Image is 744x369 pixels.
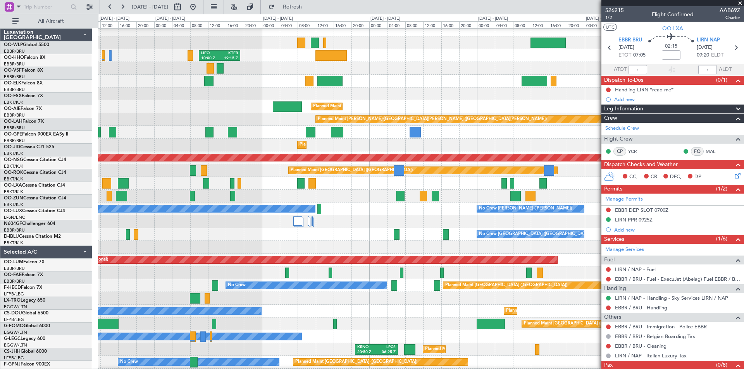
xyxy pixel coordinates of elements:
span: Fuel [604,256,615,264]
span: F-GPNJ [4,362,21,367]
span: All Aircraft [20,19,82,24]
a: OO-LAHFalcon 7X [4,119,44,124]
a: LIRN / NAP - Italian Luxury Tax [615,352,687,359]
div: 04:00 [387,21,405,28]
span: OO-JID [4,145,20,149]
span: OO-WLP [4,43,23,47]
div: KTEB [219,51,238,56]
span: ALDT [719,66,732,74]
a: EBKT/KJK [4,202,23,208]
div: Planned Maint [GEOGRAPHIC_DATA] ([GEOGRAPHIC_DATA]) [425,343,547,355]
a: OO-FSXFalcon 7X [4,94,43,98]
a: EBBR / BRU - Fuel - ExecuJet (Abelag) Fuel EBBR / BRU [615,276,740,282]
div: 20:00 [351,21,369,28]
div: No Crew [PERSON_NAME] ([PERSON_NAME]) [479,203,572,215]
span: Refresh [276,4,309,10]
div: 10:00 Z [201,56,220,61]
a: D-IBLUCessna Citation M2 [4,234,61,239]
span: 1/2 [605,14,624,21]
span: (0/8) [716,361,727,369]
a: OO-ZUNCessna Citation CJ4 [4,196,66,201]
div: Planned Maint Kortrijk-[GEOGRAPHIC_DATA] [300,139,390,151]
div: Add new [614,227,740,233]
button: UTC [603,24,617,31]
a: EBBR/BRU [4,266,25,271]
div: 16:00 [118,21,136,28]
a: OO-HHOFalcon 8X [4,55,45,60]
div: 12:00 [100,21,118,28]
div: [DATE] - [DATE] [100,15,129,22]
a: OO-JIDCessna CJ1 525 [4,145,54,149]
span: OO-LUM [4,260,23,264]
span: N604GF [4,221,22,226]
div: Handling LIRN *read me* [615,86,673,93]
span: DP [694,173,701,181]
span: 02:15 [665,43,677,50]
div: 04:00 [280,21,298,28]
a: Manage Permits [605,196,643,203]
a: LFSN/ENC [4,215,25,220]
a: EBKT/KJK [4,189,23,195]
span: F-HECD [4,285,21,290]
span: CS-JHH [4,349,21,354]
div: 06:25 Z [377,350,396,355]
span: [DATE] [618,44,634,51]
div: 20:00 [244,21,262,28]
span: Flight Crew [604,135,633,144]
a: EBBR/BRU [4,61,25,67]
a: OO-ROKCessna Citation CJ4 [4,170,66,175]
span: 526215 [605,6,624,14]
a: OO-LXACessna Citation CJ4 [4,183,65,188]
span: OO-LXA [4,183,22,188]
div: 16:00 [441,21,459,28]
span: Leg Information [604,105,643,113]
a: EBBR/BRU [4,87,25,93]
span: Dispatch To-Dos [604,76,643,85]
span: [DATE] [697,44,713,51]
a: OO-FAEFalcon 7X [4,273,43,277]
span: OO-VSF [4,68,22,73]
a: EBBR / BRU - Handling [615,304,667,311]
span: [DATE] - [DATE] [132,3,168,10]
div: Planned Maint [GEOGRAPHIC_DATA] ([GEOGRAPHIC_DATA]) [524,318,646,330]
span: ELDT [711,51,723,59]
a: OO-ELKFalcon 8X [4,81,43,86]
input: --:-- [629,65,647,74]
a: EBKT/KJK [4,151,23,156]
span: (0/1) [716,76,727,84]
span: 07:05 [633,51,646,59]
a: G-LEGCLegacy 600 [4,336,45,341]
span: Services [604,235,624,244]
span: Permits [604,185,622,194]
a: EBBR/BRU [4,112,25,118]
a: EBBR / BRU - Immigration - Police EBBR [615,323,707,330]
div: [DATE] - [DATE] [370,15,400,22]
span: (1/2) [716,185,727,193]
div: [DATE] - [DATE] [263,15,293,22]
a: LIRN / NAP - Fuel [615,266,656,273]
a: OO-LUXCessna Citation CJ4 [4,209,65,213]
div: 00:00 [477,21,495,28]
a: CS-JHHGlobal 6000 [4,349,47,354]
span: OO-AIE [4,106,21,111]
a: G-FOMOGlobal 6000 [4,324,50,328]
div: 04:00 [495,21,513,28]
a: LFPB/LBG [4,317,24,323]
div: KRNO [357,345,377,350]
span: AAB69Z [720,6,740,14]
div: 12:00 [316,21,334,28]
a: EBBR/BRU [4,74,25,80]
span: 09:20 [697,51,709,59]
span: Others [604,313,621,322]
div: 00:00 [154,21,172,28]
a: OO-GPEFalcon 900EX EASy II [4,132,68,137]
a: MAL [706,148,723,155]
span: Dispatch Checks and Weather [604,160,678,169]
div: No Crew [GEOGRAPHIC_DATA] ([GEOGRAPHIC_DATA] National) [479,228,609,240]
div: [DATE] - [DATE] [155,15,185,22]
span: OO-LAH [4,119,22,124]
a: EBBR / BRU - Cleaning [615,343,666,349]
div: 08:00 [405,21,423,28]
span: OO-GPE [4,132,22,137]
a: EBBR/BRU [4,227,25,233]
